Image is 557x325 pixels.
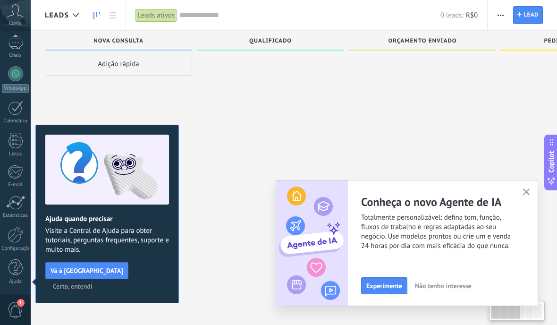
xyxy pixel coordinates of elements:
[440,11,464,20] span: 0 leads:
[45,11,69,20] span: Leads
[51,267,123,274] span: Vá à [GEOGRAPHIC_DATA]
[45,262,128,279] button: Vá à [GEOGRAPHIC_DATA]
[388,38,456,44] span: Orçamento enviado
[53,283,93,290] span: Certo, entendi
[494,6,507,24] button: Mais
[45,226,169,255] span: Visite a Central de Ajuda para obter tutoriais, perguntas frequentes, suporte e muito mais.
[366,282,402,289] span: Experimente
[202,38,339,46] div: Qualificado
[361,277,407,294] button: Experimente
[135,9,177,22] div: Leads ativos
[249,38,292,44] span: Qualificado
[49,279,97,293] button: Certo, entendi
[2,213,29,219] div: Estatísticas
[361,195,538,209] h2: Conheça o novo Agente de IA
[411,279,476,293] button: Não tenho interesse
[50,38,187,46] div: Nova consulta
[2,246,29,252] div: Configurações
[2,84,29,93] div: WhatsApp
[361,213,538,251] span: Totalmente personalizável: defina tom, função, fluxos de trabalho e regras adaptadas ao seu negóc...
[2,151,29,157] div: Listas
[547,151,556,173] span: Copilot
[9,20,22,26] span: Conta
[17,299,25,307] span: 1
[2,52,29,59] div: Chats
[415,282,472,289] span: Não tenho interesse
[2,279,29,285] div: Ajuda
[93,38,143,44] span: Nova consulta
[276,180,348,306] img: ai_agent_activation_popup_PT.png
[105,6,121,25] a: Lista
[2,118,29,124] div: Calendário
[45,52,192,76] div: Adição rápida
[466,11,478,20] span: R$0
[513,6,543,24] a: Lead
[2,182,29,188] div: E-mail
[45,214,169,223] h2: Ajuda quando precisar
[354,38,491,46] div: Orçamento enviado
[89,6,105,25] a: Leads
[523,7,539,24] span: Lead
